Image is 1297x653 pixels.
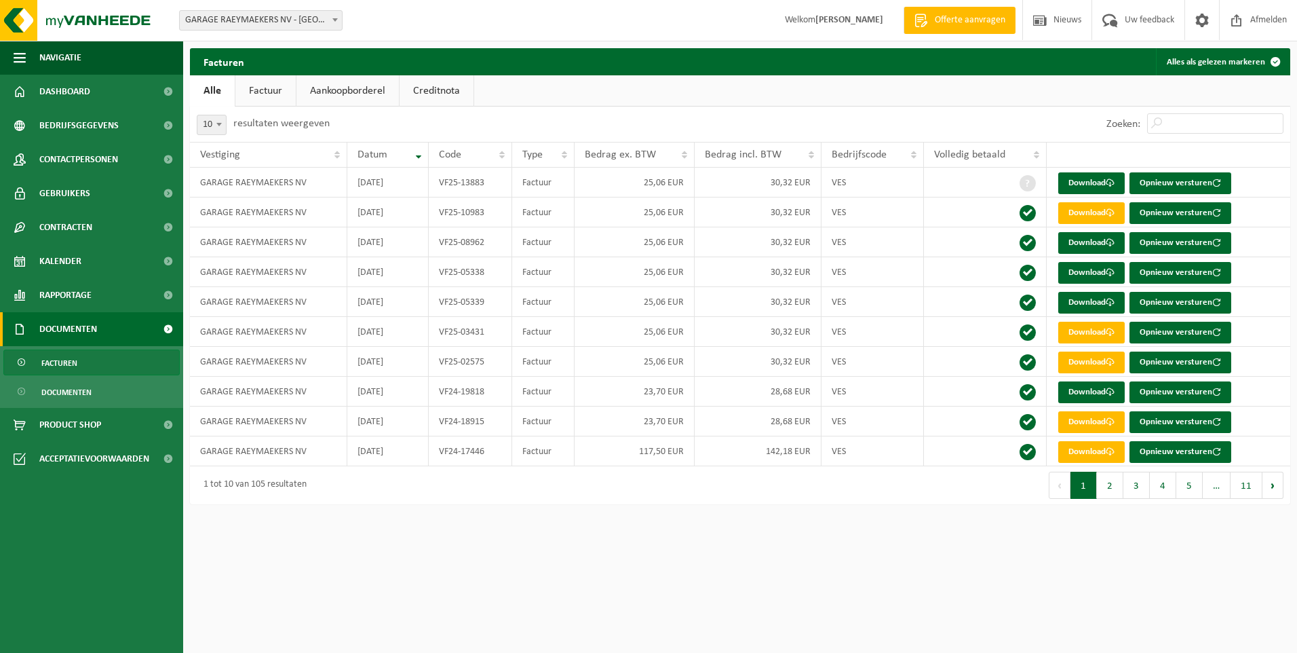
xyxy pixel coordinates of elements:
td: VES [821,347,924,377]
button: Opnieuw versturen [1129,411,1231,433]
a: Download [1058,322,1125,343]
strong: [PERSON_NAME] [815,15,883,25]
td: 23,70 EUR [575,407,695,436]
td: VF25-08962 [429,227,512,257]
a: Download [1058,441,1125,463]
td: [DATE] [347,317,429,347]
a: Download [1058,202,1125,224]
span: Kalender [39,244,81,278]
button: Opnieuw versturen [1129,232,1231,254]
td: VF25-05339 [429,287,512,317]
span: GARAGE RAEYMAEKERS NV - LILLE [180,11,342,30]
td: 142,18 EUR [695,436,821,466]
span: Rapportage [39,278,92,312]
td: 30,32 EUR [695,287,821,317]
button: 1 [1070,472,1097,499]
a: Download [1058,172,1125,194]
td: 25,06 EUR [575,287,695,317]
button: Opnieuw versturen [1129,441,1231,463]
span: 10 [197,115,227,135]
td: VES [821,436,924,466]
button: Opnieuw versturen [1129,202,1231,224]
td: VF25-03431 [429,317,512,347]
td: [DATE] [347,436,429,466]
span: Documenten [41,379,92,405]
span: 10 [197,115,226,134]
span: Dashboard [39,75,90,109]
td: VF24-18915 [429,407,512,436]
button: Opnieuw versturen [1129,292,1231,314]
span: Product Shop [39,408,101,442]
span: Acceptatievoorwaarden [39,442,149,476]
td: [DATE] [347,347,429,377]
a: Offerte aanvragen [904,7,1015,34]
span: Vestiging [200,149,240,160]
a: Aankoopborderel [296,75,399,107]
button: 5 [1176,472,1203,499]
td: VES [821,407,924,436]
span: GARAGE RAEYMAEKERS NV - LILLE [179,10,343,31]
td: [DATE] [347,377,429,407]
td: 30,32 EUR [695,317,821,347]
td: [DATE] [347,227,429,257]
span: Bedrijfsgegevens [39,109,119,143]
span: Documenten [39,312,97,346]
td: GARAGE RAEYMAEKERS NV [190,377,347,407]
td: 25,06 EUR [575,317,695,347]
button: Opnieuw versturen [1129,352,1231,373]
button: 11 [1231,472,1262,499]
td: GARAGE RAEYMAEKERS NV [190,198,347,227]
td: GARAGE RAEYMAEKERS NV [190,257,347,287]
td: Factuur [512,227,575,257]
td: 30,32 EUR [695,227,821,257]
span: Volledig betaald [934,149,1005,160]
button: Next [1262,472,1283,499]
td: VF25-13883 [429,168,512,198]
button: Previous [1049,472,1070,499]
td: VF24-17446 [429,436,512,466]
td: GARAGE RAEYMAEKERS NV [190,436,347,466]
td: 28,68 EUR [695,407,821,436]
td: 30,32 EUR [695,198,821,227]
td: GARAGE RAEYMAEKERS NV [190,407,347,436]
td: Factuur [512,257,575,287]
td: 23,70 EUR [575,377,695,407]
span: Facturen [41,350,77,376]
button: 2 [1097,472,1123,499]
td: [DATE] [347,198,429,227]
td: 25,06 EUR [575,227,695,257]
button: Alles als gelezen markeren [1156,48,1289,75]
td: VES [821,317,924,347]
button: Opnieuw versturen [1129,172,1231,194]
a: Download [1058,262,1125,284]
td: VES [821,168,924,198]
td: 30,32 EUR [695,257,821,287]
td: 25,06 EUR [575,347,695,377]
td: 25,06 EUR [575,257,695,287]
span: Contracten [39,210,92,244]
td: Factuur [512,407,575,436]
span: Offerte aanvragen [931,14,1009,27]
td: VES [821,227,924,257]
a: Alle [190,75,235,107]
span: Code [439,149,461,160]
span: … [1203,472,1231,499]
span: Navigatie [39,41,81,75]
button: 3 [1123,472,1150,499]
span: Contactpersonen [39,143,118,176]
a: Download [1058,381,1125,403]
a: Facturen [3,350,180,375]
td: GARAGE RAEYMAEKERS NV [190,347,347,377]
button: Opnieuw versturen [1129,262,1231,284]
span: Type [522,149,543,160]
td: [DATE] [347,168,429,198]
td: Factuur [512,317,575,347]
a: Creditnota [400,75,473,107]
a: Download [1058,232,1125,254]
span: Bedrag ex. BTW [585,149,656,160]
td: VF24-19818 [429,377,512,407]
a: Download [1058,352,1125,373]
td: GARAGE RAEYMAEKERS NV [190,287,347,317]
td: Factuur [512,198,575,227]
td: VES [821,257,924,287]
